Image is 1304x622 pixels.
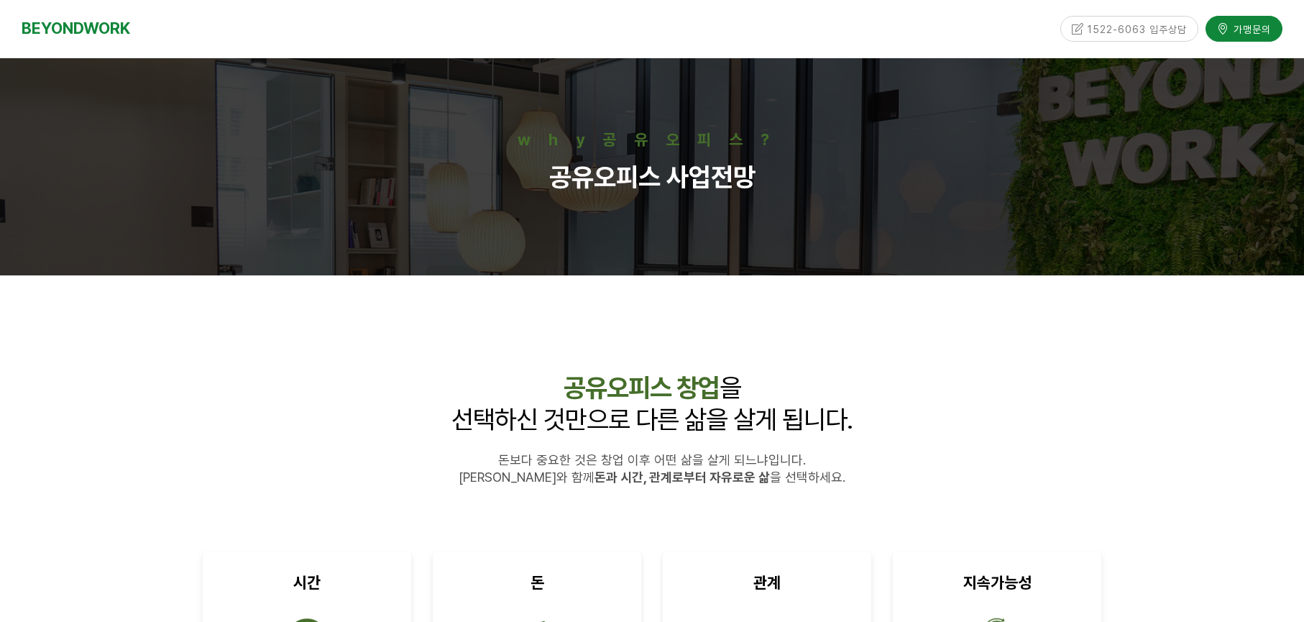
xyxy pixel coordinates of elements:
strong: 돈과 시간, 관계로부터 자유로운 삶 [594,470,770,485]
a: BEYONDWORK [22,15,130,42]
strong: 관계 [753,573,781,592]
span: 가맹문의 [1229,19,1271,33]
span: [PERSON_NAME]와 함께 을 선택하세요. [459,470,845,485]
strong: 돈 [531,573,544,592]
span: 돈보다 중요한 것은 창업 이후 어떤 삶을 살게 되느냐입니다. [498,452,806,467]
span: 을 [720,372,741,403]
a: 가맹문의 [1206,13,1282,38]
strong: 지속가능성 [963,573,1032,592]
strong: why공유오피스? [518,130,787,149]
strong: 공유오피스 사업전망 [549,162,756,193]
strong: 시간 [293,573,321,592]
span: 선택하신 것만으로 다른 삶을 살게 됩니다. [451,404,853,435]
strong: 공유오피스 창업 [564,372,720,403]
